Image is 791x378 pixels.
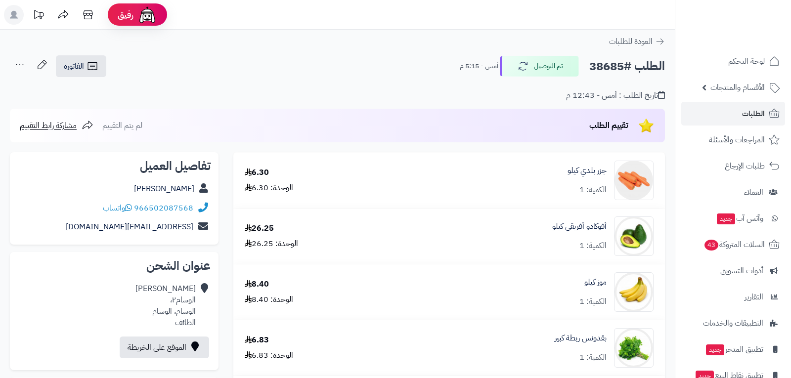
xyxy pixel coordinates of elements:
a: العودة للطلبات [609,36,665,47]
span: الطلبات [742,107,765,121]
a: المراجعات والأسئلة [681,128,785,152]
a: الطلبات [681,102,785,126]
a: أفوكادو أفريقي كيلو [552,221,607,232]
a: [PERSON_NAME] [134,183,194,195]
small: أمس - 5:15 م [460,61,498,71]
div: الكمية: 1 [579,296,607,307]
h2: الطلب #38685 [589,56,665,77]
span: التطبيقات والخدمات [703,316,763,330]
div: 6.83 [245,335,269,346]
span: مشاركة رابط التقييم [20,120,77,131]
a: طلبات الإرجاع [681,154,785,178]
span: العملاء [744,185,763,199]
div: الكمية: 1 [579,240,607,252]
a: الموقع على الخريطة [120,336,209,358]
span: الفاتورة [64,60,84,72]
div: 8.40 [245,279,269,290]
span: جديد [717,213,735,224]
h2: عنوان الشحن [18,260,211,272]
span: المراجعات والأسئلة [709,133,765,147]
span: العودة للطلبات [609,36,653,47]
a: [EMAIL_ADDRESS][DOMAIN_NAME] [66,221,193,233]
a: جزر بلدي كيلو [568,165,607,176]
a: موز كيلو [584,277,607,288]
a: تحديثات المنصة [26,5,51,27]
a: تطبيق المتجرجديد [681,337,785,361]
div: الوحدة: 6.30 [245,182,293,194]
div: 6.30 [245,167,269,178]
a: التقارير [681,285,785,309]
a: 966502087568 [134,202,193,214]
span: أدوات التسويق [720,264,763,278]
div: الكمية: 1 [579,184,607,196]
a: العملاء [681,180,785,204]
span: لم يتم التقييم [102,120,142,131]
div: 26.25 [245,223,274,234]
div: الوحدة: 8.40 [245,294,293,305]
a: وآتس آبجديد [681,207,785,230]
img: 4413b8d194423c6c46adb40c0910d53de264-90x90.jpg [615,328,653,368]
span: الأقسام والمنتجات [710,81,765,94]
img: 1664178830-%D8%AA%D9%86%D8%B2%D9%8A%D9%84%20(10)-90x90.jpg [615,216,653,256]
span: رفيق [118,9,133,21]
a: السلات المتروكة43 [681,233,785,256]
span: وآتس آب [716,211,763,225]
a: واتساب [103,202,132,214]
a: الفاتورة [56,55,106,77]
a: بقدونس ربطة كبير [555,333,607,344]
span: التقارير [745,290,763,304]
span: تقييم الطلب [589,120,628,131]
img: 1679243332-%D8%AC%D8%B2%D8%B1-90x90.png [615,161,653,200]
div: الكمية: 1 [579,352,607,363]
span: طلبات الإرجاع [725,159,765,173]
a: أدوات التسويق [681,259,785,283]
a: لوحة التحكم [681,49,785,73]
span: 43 [704,240,718,251]
a: مشاركة رابط التقييم [20,120,93,131]
span: تطبيق المتجر [705,342,763,356]
h2: تفاصيل العميل [18,160,211,172]
span: السلات المتروكة [703,238,765,252]
img: ai-face.png [137,5,157,25]
img: 1664179827-D8IxZOSMV8wa8rgqJej74wHOhYhFqhMY8YdH9QrS-90x90.jpeg [615,272,653,312]
span: جديد [706,344,724,355]
a: التطبيقات والخدمات [681,311,785,335]
div: [PERSON_NAME] الوسام٢، الوسام، الوسام الطائف [135,283,196,328]
div: تاريخ الطلب : أمس - 12:43 م [566,90,665,101]
div: الوحدة: 6.83 [245,350,293,361]
button: تم التوصيل [500,56,579,77]
span: لوحة التحكم [728,54,765,68]
div: الوحدة: 26.25 [245,238,298,250]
